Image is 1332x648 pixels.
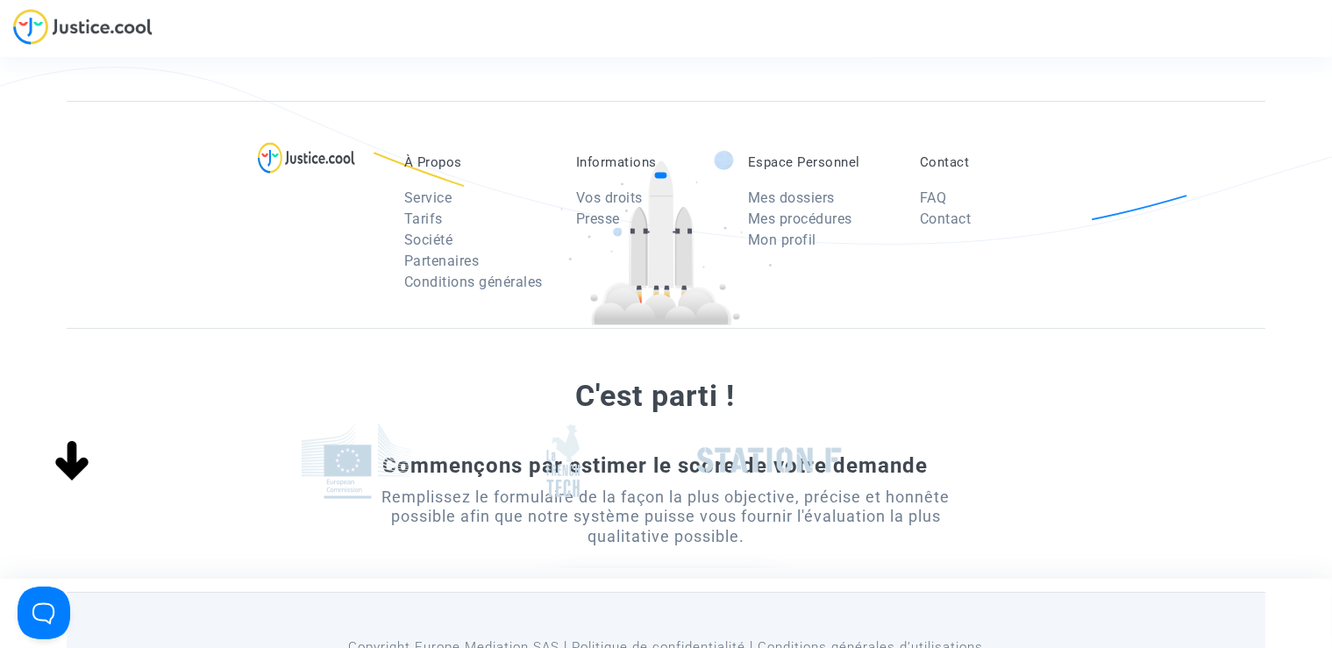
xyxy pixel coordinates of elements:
[920,189,947,206] a: FAQ
[404,253,480,269] a: Partenaires
[302,423,411,499] img: europe_commision.png
[920,154,1065,170] p: Contact
[404,231,453,248] a: Société
[44,434,100,490] img: arrow-down.png
[576,210,620,227] a: Presse
[748,231,816,248] a: Mon profil
[576,154,722,170] p: Informations
[404,154,550,170] p: À Propos
[18,587,70,639] iframe: Help Scout Beacon - Open
[748,210,852,227] a: Mes procédures
[404,210,443,227] a: Tarifs
[576,189,643,206] a: Vos droits
[404,274,543,290] a: Conditions générales
[258,142,355,174] img: logo-lg.svg
[697,447,842,474] img: stationf.png
[920,210,972,227] a: Contact
[546,424,580,498] img: french_tech.png
[748,154,894,170] p: Espace Personnel
[404,189,452,206] a: Service
[13,9,153,45] img: jc-logo.svg
[748,189,835,206] a: Mes dossiers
